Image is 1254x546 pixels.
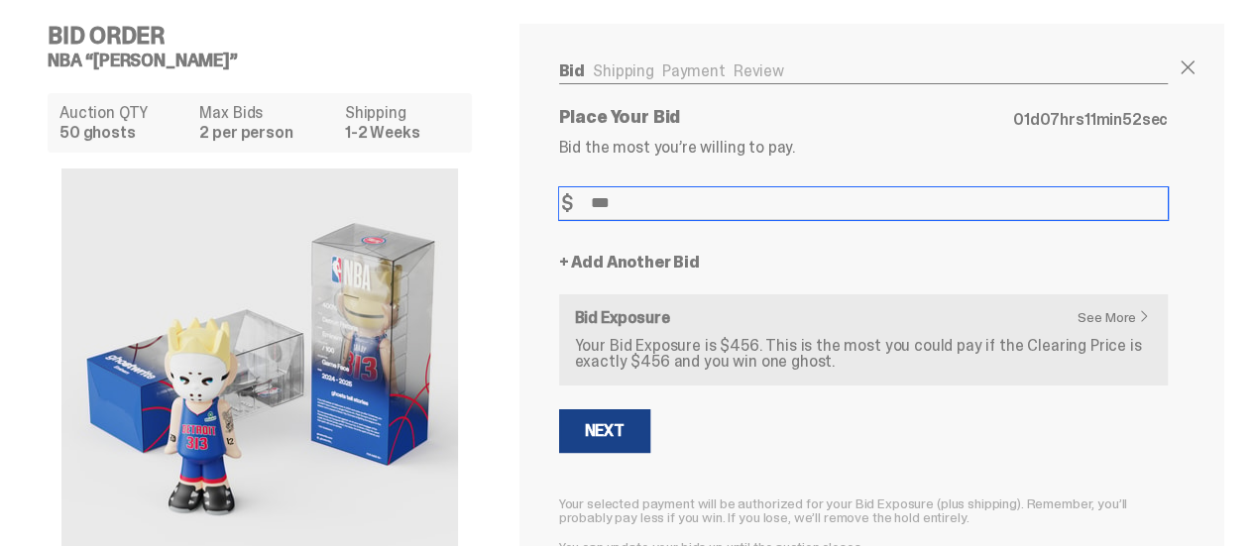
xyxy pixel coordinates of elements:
[48,52,488,69] h5: NBA “[PERSON_NAME]”
[575,338,1152,370] p: Your Bid Exposure is $456. This is the most you could pay if the Clearing Price is exactly $456 a...
[559,140,1168,156] p: Bid the most you’re willing to pay.
[1013,112,1168,128] p: d hrs min sec
[1078,310,1160,324] a: See More
[59,105,187,121] dt: Auction QTY
[1084,109,1096,130] span: 11
[1039,109,1060,130] span: 07
[559,409,650,453] button: Next
[561,193,573,213] span: $
[48,24,488,48] h4: Bid Order
[59,125,187,141] dd: 50 ghosts
[199,105,332,121] dt: Max Bids
[1122,109,1142,130] span: 52
[345,125,460,141] dd: 1-2 Weeks
[559,496,1168,524] p: Your selected payment will be authorized for your Bid Exposure (plus shipping). Remember, you’ll ...
[585,423,625,439] div: Next
[345,105,460,121] dt: Shipping
[559,60,586,81] a: Bid
[575,310,1152,326] h6: Bid Exposure
[559,255,700,271] a: + Add Another Bid
[199,125,332,141] dd: 2 per person
[1013,109,1030,130] span: 01
[559,108,1013,126] p: Place Your Bid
